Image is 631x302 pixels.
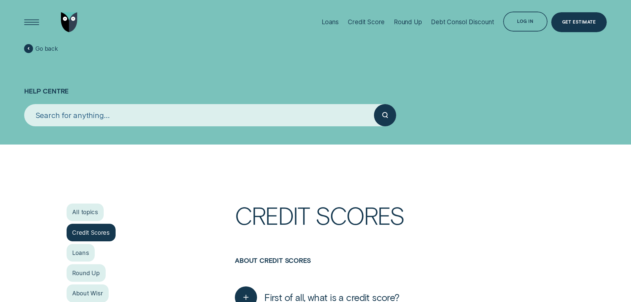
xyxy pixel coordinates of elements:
div: Loans [322,18,339,26]
a: Go back [24,44,58,53]
button: Log in [503,12,547,31]
h3: About credit scores [235,257,564,281]
a: Get Estimate [551,12,607,32]
a: About Wisr [67,284,109,302]
img: Wisr [61,12,78,32]
a: Credit Scores [67,224,116,241]
div: Debt Consol Discount [431,18,494,26]
h1: Credit Scores [235,204,564,257]
span: Go back [35,45,58,52]
button: Open Menu [22,12,42,32]
div: Credit Score [348,18,385,26]
div: Round Up [394,18,422,26]
a: Round Up [67,264,106,282]
h1: Help Centre [24,54,606,104]
a: All topics [67,204,104,221]
button: Submit your search query. [374,104,396,126]
input: Search for anything... [24,104,374,126]
a: Loans [67,244,95,262]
